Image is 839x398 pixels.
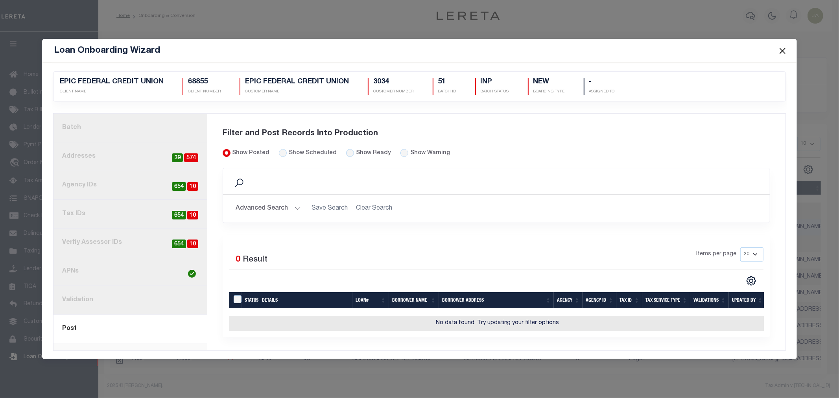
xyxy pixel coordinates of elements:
[236,256,240,264] span: 0
[53,200,207,228] a: Tax IDs10654
[533,78,565,87] h5: NEW
[729,292,766,308] th: Updated By: activate to sort column ascending
[243,254,267,266] label: Result
[356,149,391,158] label: Show Ready
[188,89,221,95] p: CLIENT NUMBER
[533,89,565,95] p: Boarding Type
[54,45,160,56] h5: Loan Onboarding Wizard
[438,78,456,87] h5: 51
[438,89,456,95] p: BATCH ID
[172,182,186,191] span: 654
[223,118,771,149] div: Filter and Post Records Into Production
[187,240,198,249] span: 10
[616,292,642,308] th: Tax ID: activate to sort column ascending
[232,149,269,158] label: Show Posted
[373,78,414,87] h5: 3034
[690,292,729,308] th: Validations: activate to sort column ascending
[481,89,509,95] p: BATCH STATUS
[172,240,186,249] span: 654
[554,292,583,308] th: Agency: activate to sort column ascending
[642,292,690,308] th: Tax Service Type: activate to sort column ascending
[172,153,183,162] span: 39
[53,171,207,200] a: Agency IDs10654
[259,292,352,308] th: Details
[229,316,766,331] td: No data found. Try updating your filter options
[583,292,616,308] th: Agency ID: activate to sort column ascending
[53,114,207,142] a: Batch
[589,89,615,95] p: Assigned To
[696,250,736,259] span: Items per page
[172,211,186,220] span: 654
[229,292,242,308] th: LoanPrepID
[439,292,554,308] th: Borrower Address: activate to sort column ascending
[589,78,615,87] h5: -
[53,315,207,343] a: Post
[352,292,389,308] th: Loan#: activate to sort column ascending
[389,292,439,308] th: Borrower Name: activate to sort column ascending
[410,149,450,158] label: Show Warning
[242,292,259,308] th: Status
[184,153,198,162] span: 574
[236,201,301,216] button: Advanced Search
[481,78,509,87] h5: INP
[245,78,349,87] h5: EPIC FEDERAL CREDIT UNION
[777,46,787,56] button: Close
[289,149,337,158] label: Show Scheduled
[60,78,164,87] h5: EPIC FEDERAL CREDIT UNION
[188,270,196,278] img: check-icon-green.svg
[53,286,207,315] a: Validation
[187,182,198,191] span: 10
[187,211,198,220] span: 10
[53,228,207,257] a: Verify Assessor IDs10654
[188,78,221,87] h5: 68855
[60,89,164,95] p: CLIENT NAME
[53,257,207,286] a: APNs
[373,89,414,95] p: CUSTOMER NUMBER
[53,142,207,171] a: Addresses57439
[245,89,349,95] p: CUSTOMER NAME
